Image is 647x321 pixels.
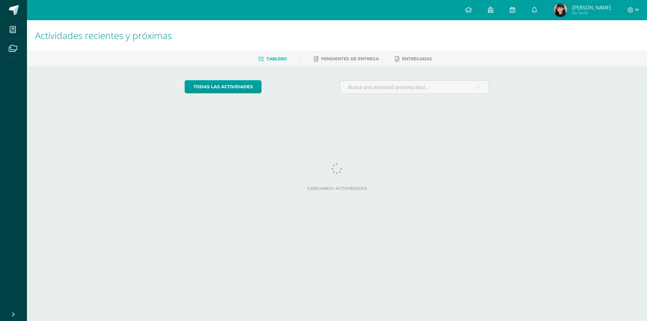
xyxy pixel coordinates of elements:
[340,81,489,94] input: Busca una actividad próxima aquí...
[395,54,432,64] a: Entregadas
[185,186,490,191] label: Cargando actividades
[185,80,261,93] a: todas las Actividades
[314,54,379,64] a: Pendientes de entrega
[402,56,432,61] span: Entregadas
[572,10,611,16] span: Mi Perfil
[554,3,567,17] img: 9a96d2dfb09e28ee805cf3d5b303d476.png
[321,56,379,61] span: Pendientes de entrega
[572,4,611,11] span: [PERSON_NAME]
[258,54,287,64] a: Tablero
[267,56,287,61] span: Tablero
[35,29,172,42] span: Actividades recientes y próximas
